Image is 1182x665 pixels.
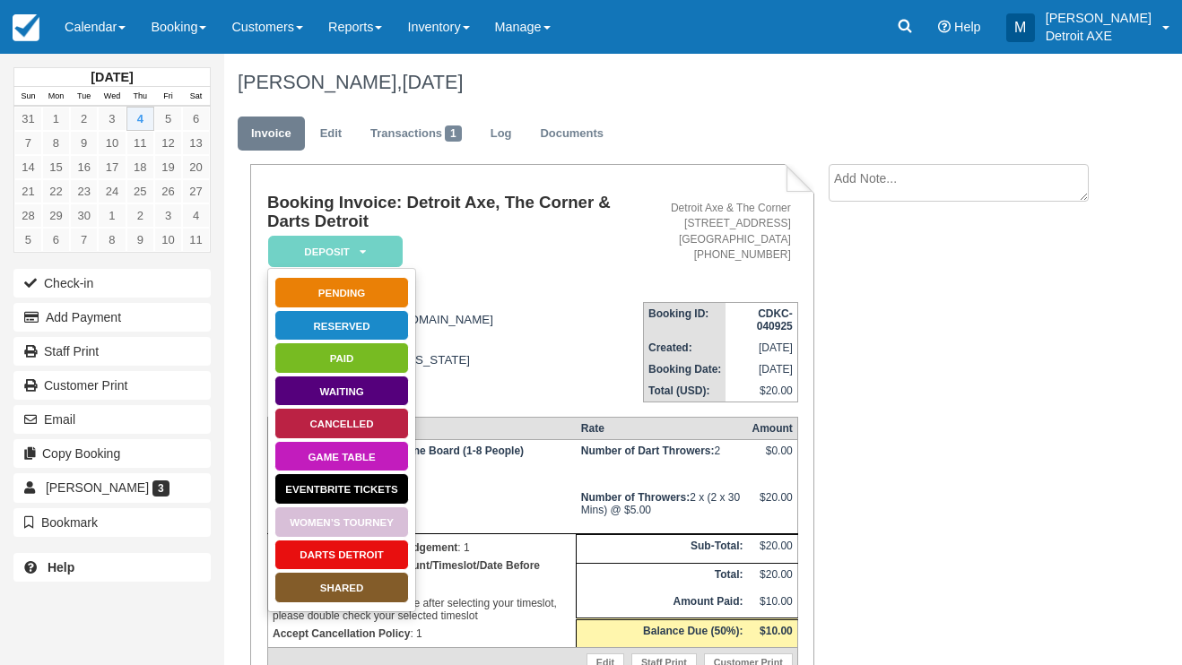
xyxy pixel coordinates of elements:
a: 11 [182,228,210,252]
a: 8 [98,228,126,252]
td: 2 [577,440,748,488]
img: checkfront-main-nav-mini-logo.png [13,14,39,41]
a: 6 [182,107,210,131]
a: 3 [98,107,126,131]
a: Log [477,117,526,151]
strong: Number of Dart Throwers [581,445,715,457]
a: 3 [154,203,182,228]
a: Waiting [274,376,409,407]
button: Add Payment [13,303,211,332]
button: Check-in [13,269,211,298]
a: 9 [126,228,154,252]
a: Pending [274,277,409,308]
td: [DATE] 08:00 PM - 09:00 PM [267,487,576,534]
span: Help [954,20,981,34]
a: 27 [182,179,210,203]
td: $10.00 [747,591,797,619]
strong: Number of Throwers [581,491,690,504]
a: 28 [14,203,42,228]
a: 25 [126,179,154,203]
a: 1 [98,203,126,228]
td: [DATE] [726,337,797,358]
a: 19 [154,155,182,179]
a: 2 [70,107,98,131]
a: 5 [154,107,182,131]
a: EVENTBRITE TICKETS [274,473,409,505]
a: 10 [154,228,182,252]
td: $20.00 [747,563,797,591]
em: Deposit [268,236,403,267]
div: $20.00 [752,491,792,518]
a: 7 [14,131,42,155]
td: [DATE] [726,358,797,380]
a: 2 [126,203,154,228]
a: 18 [126,155,154,179]
div: [EMAIL_ADDRESS][DOMAIN_NAME] [PHONE_NUMBER] [STREET_ADDRESS] [GEOGRAPHIC_DATA][US_STATE] [GEOGRAP... [267,299,643,402]
th: Fri [154,87,182,107]
a: 16 [70,155,98,179]
th: Tue [70,87,98,107]
a: 31 [14,107,42,131]
a: 14 [14,155,42,179]
a: 9 [70,131,98,155]
p: [PERSON_NAME] [1046,9,1152,27]
a: Darts Detroit [274,540,409,571]
a: Staff Print [13,337,211,366]
span: 1 [445,125,462,142]
a: Help [13,553,211,582]
a: Paid [274,342,409,374]
a: 29 [42,203,70,228]
div: $0.00 [752,445,792,471]
a: Customer Print [13,371,211,400]
th: Mon [42,87,70,107]
td: 2 x (2 x 30 Mins) @ $5.00 [577,487,748,534]
a: 5 [14,228,42,252]
a: 4 [126,107,154,131]
p: : 1 [273,539,571,557]
a: Game Table [274,441,409,472]
p: If you changed your group size after selecting your timeslot, please double check your selected t... [273,557,571,625]
a: Transactions1 [357,117,475,151]
button: Email [13,405,211,434]
address: Detroit Axe & The Corner [STREET_ADDRESS] [GEOGRAPHIC_DATA] [PHONE_NUMBER] [650,201,791,263]
th: Sub-Total: [577,535,748,563]
td: [DATE] 08:00 PM - 09:00 PM [267,440,576,488]
a: [PERSON_NAME] 3 [13,473,211,502]
a: 21 [14,179,42,203]
a: 4 [182,203,210,228]
a: 8 [42,131,70,155]
i: Help [938,21,951,33]
a: 30 [70,203,98,228]
a: Documents [526,117,617,151]
a: 11 [126,131,154,155]
b: Help [48,560,74,574]
a: Edit [307,117,355,151]
a: 10 [98,131,126,155]
h1: Booking Invoice: Detroit Axe, The Corner & Darts Detroit [267,194,643,230]
th: Amount [747,418,797,440]
span: 3 [152,480,169,497]
th: Balance Due (50%): [577,618,748,647]
th: Thu [126,87,154,107]
p: : 1 [273,625,571,643]
a: Women’s Tourney [274,506,409,538]
a: 13 [182,131,210,155]
a: Reserved [274,310,409,341]
td: $20.00 [747,535,797,563]
a: 15 [42,155,70,179]
a: 20 [182,155,210,179]
strong: $10.00 [760,625,793,637]
th: Created: [644,337,726,358]
th: Booking Date: [644,358,726,380]
a: 1 [42,107,70,131]
a: SHARED [274,572,409,603]
th: Amount Paid: [577,591,748,619]
strong: Accept Cancellation Policy [273,627,410,640]
h1: [PERSON_NAME], [238,72,1098,93]
th: Wed [98,87,126,107]
th: Rate [577,418,748,440]
strong: [DATE] [91,70,133,84]
a: 23 [70,179,98,203]
div: M [1006,13,1035,42]
strong: CDKC-040925 [757,307,793,332]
